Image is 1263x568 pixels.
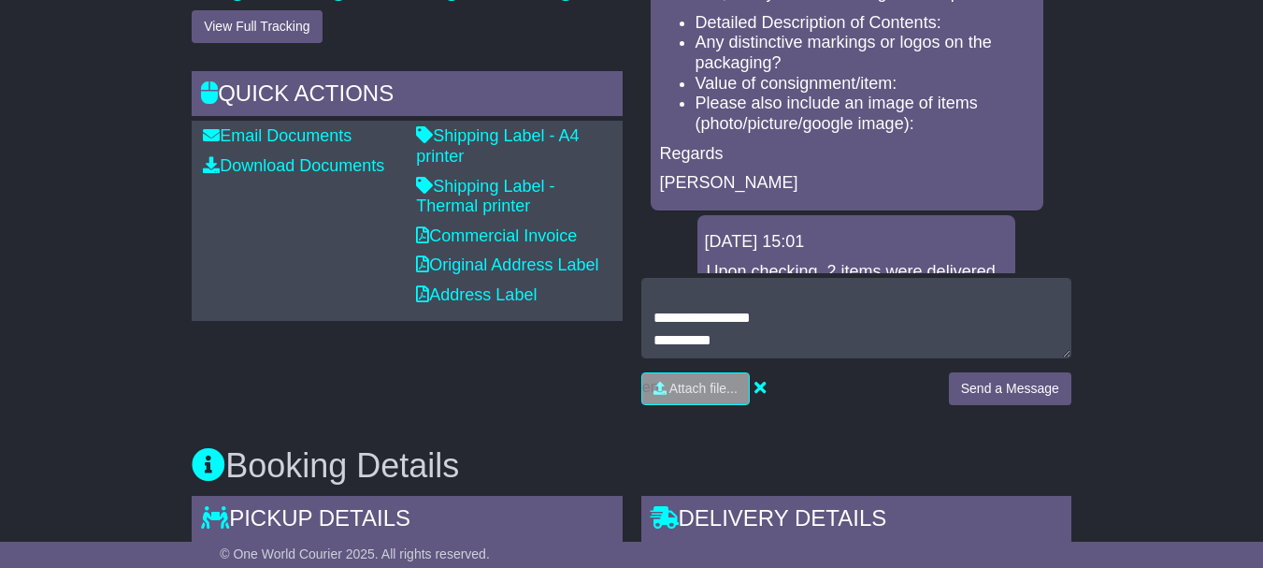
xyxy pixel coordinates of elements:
[416,255,598,274] a: Original Address Label
[660,144,1034,165] p: Regards
[696,74,1036,95] li: Value of consignment/item:
[705,232,1008,253] div: [DATE] 15:01
[696,94,1036,134] li: Please also include an image of items (photo/picture/google image):
[696,13,1036,34] li: Detailed Description of Contents:
[707,262,1006,363] p: Upon checking, 2 items were delivered [DATE], 14/10. I have lodged an inquiry with the courier to...
[416,226,577,245] a: Commercial Invoice
[192,496,622,546] div: Pickup Details
[416,285,537,304] a: Address Label
[641,496,1071,546] div: Delivery Details
[192,71,622,122] div: Quick Actions
[696,33,1036,73] li: Any distinctive markings or logos on the packaging?
[203,126,352,145] a: Email Documents
[220,546,490,561] span: © One World Courier 2025. All rights reserved.
[416,177,554,216] a: Shipping Label - Thermal printer
[203,156,384,175] a: Download Documents
[192,10,322,43] button: View Full Tracking
[660,173,1034,194] p: [PERSON_NAME]
[416,126,579,166] a: Shipping Label - A4 printer
[949,372,1071,405] button: Send a Message
[192,447,1071,485] h3: Booking Details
